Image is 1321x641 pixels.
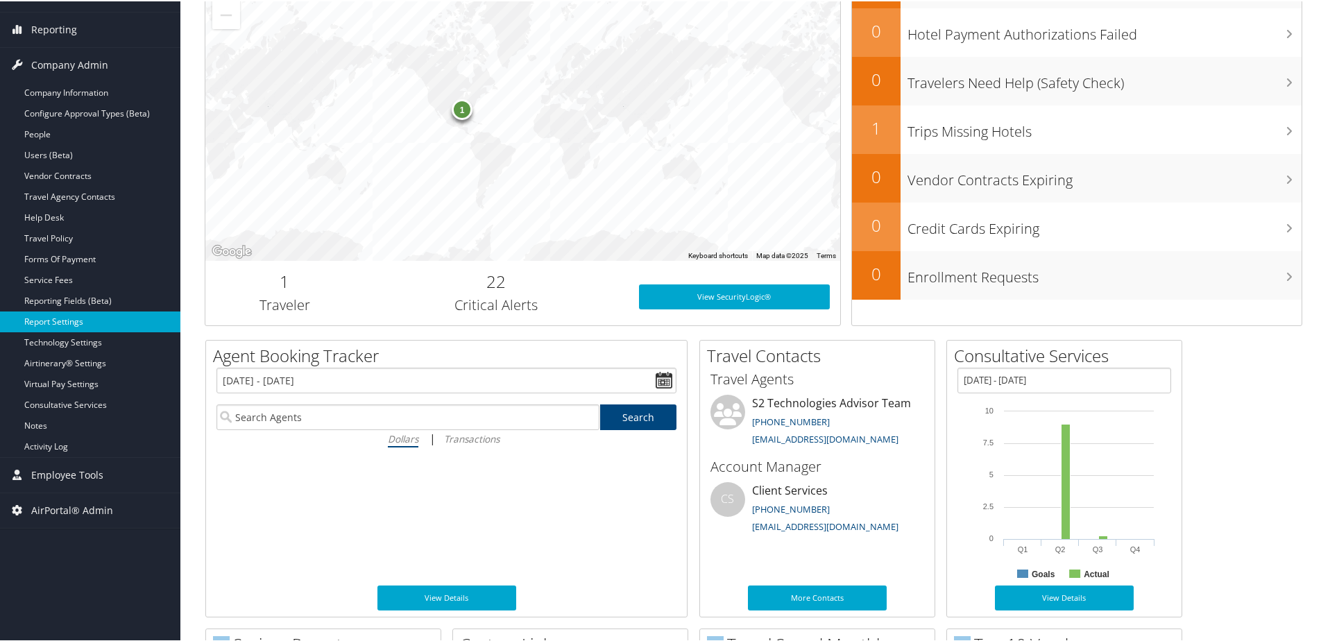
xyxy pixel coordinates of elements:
a: View SecurityLogic® [639,283,830,308]
text: Goals [1032,568,1055,578]
i: Transactions [444,431,500,444]
h3: Vendor Contracts Expiring [907,162,1302,189]
li: S2 Technologies Advisor Team [704,393,931,450]
a: More Contacts [748,584,887,609]
div: CS [710,481,745,515]
h2: 1 [216,268,354,292]
span: Company Admin [31,46,108,81]
img: Google [209,241,255,259]
text: Q2 [1055,544,1066,552]
h3: Credit Cards Expiring [907,211,1302,237]
span: AirPortal® Admin [31,492,113,527]
h2: Travel Contacts [707,343,935,366]
a: 0Credit Cards Expiring [852,201,1302,250]
h2: 22 [375,268,618,292]
a: 0Hotel Payment Authorizations Failed [852,7,1302,55]
h2: 0 [852,164,901,187]
text: Actual [1084,568,1109,578]
a: [PHONE_NUMBER] [752,502,830,514]
span: Map data ©2025 [756,250,808,258]
span: Employee Tools [31,456,103,491]
tspan: 7.5 [983,437,994,445]
li: Client Services [704,481,931,538]
button: Keyboard shortcuts [688,250,748,259]
a: View Details [995,584,1134,609]
tspan: 5 [989,469,994,477]
h3: Hotel Payment Authorizations Failed [907,17,1302,43]
tspan: 0 [989,533,994,541]
h3: Traveler [216,294,354,314]
tspan: 2.5 [983,501,994,509]
i: Dollars [388,431,418,444]
div: | [216,429,676,446]
a: 0Enrollment Requests [852,250,1302,298]
a: 0Travelers Need Help (Safety Check) [852,55,1302,104]
a: View Details [377,584,516,609]
div: 1 [452,98,472,119]
h2: 0 [852,261,901,284]
h3: Travelers Need Help (Safety Check) [907,65,1302,92]
h3: Travel Agents [710,368,924,388]
a: 0Vendor Contracts Expiring [852,153,1302,201]
span: Reporting [31,11,77,46]
tspan: 10 [985,405,994,413]
a: [EMAIL_ADDRESS][DOMAIN_NAME] [752,519,898,531]
h2: Consultative Services [954,343,1182,366]
h2: 0 [852,212,901,236]
h3: Trips Missing Hotels [907,114,1302,140]
input: Search Agents [216,403,599,429]
h3: Enrollment Requests [907,259,1302,286]
a: Search [600,403,677,429]
h2: 0 [852,18,901,42]
text: Q1 [1018,544,1028,552]
a: [EMAIL_ADDRESS][DOMAIN_NAME] [752,431,898,444]
h2: 1 [852,115,901,139]
a: [PHONE_NUMBER] [752,414,830,427]
text: Q4 [1130,544,1141,552]
h2: Agent Booking Tracker [213,343,687,366]
a: 1Trips Missing Hotels [852,104,1302,153]
h3: Critical Alerts [375,294,618,314]
a: Terms (opens in new tab) [817,250,836,258]
h2: 0 [852,67,901,90]
text: Q3 [1093,544,1103,552]
a: Open this area in Google Maps (opens a new window) [209,241,255,259]
h3: Account Manager [710,456,924,475]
